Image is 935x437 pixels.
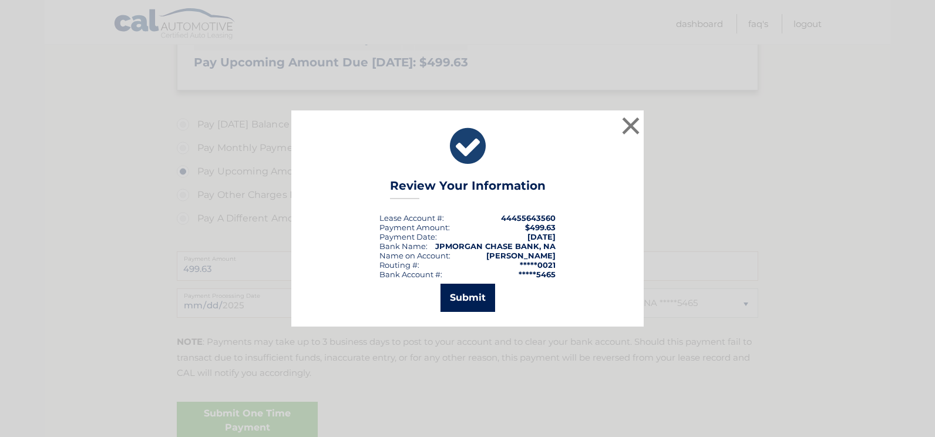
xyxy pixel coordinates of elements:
[379,260,419,270] div: Routing #:
[379,223,450,232] div: Payment Amount:
[486,251,556,260] strong: [PERSON_NAME]
[379,251,450,260] div: Name on Account:
[435,241,556,251] strong: JPMORGAN CHASE BANK, NA
[379,213,444,223] div: Lease Account #:
[619,114,643,137] button: ×
[527,232,556,241] span: [DATE]
[379,241,428,251] div: Bank Name:
[379,232,437,241] div: :
[390,179,546,199] h3: Review Your Information
[501,213,556,223] strong: 44455643560
[440,284,495,312] button: Submit
[525,223,556,232] span: $499.63
[379,232,435,241] span: Payment Date
[379,270,442,279] div: Bank Account #:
